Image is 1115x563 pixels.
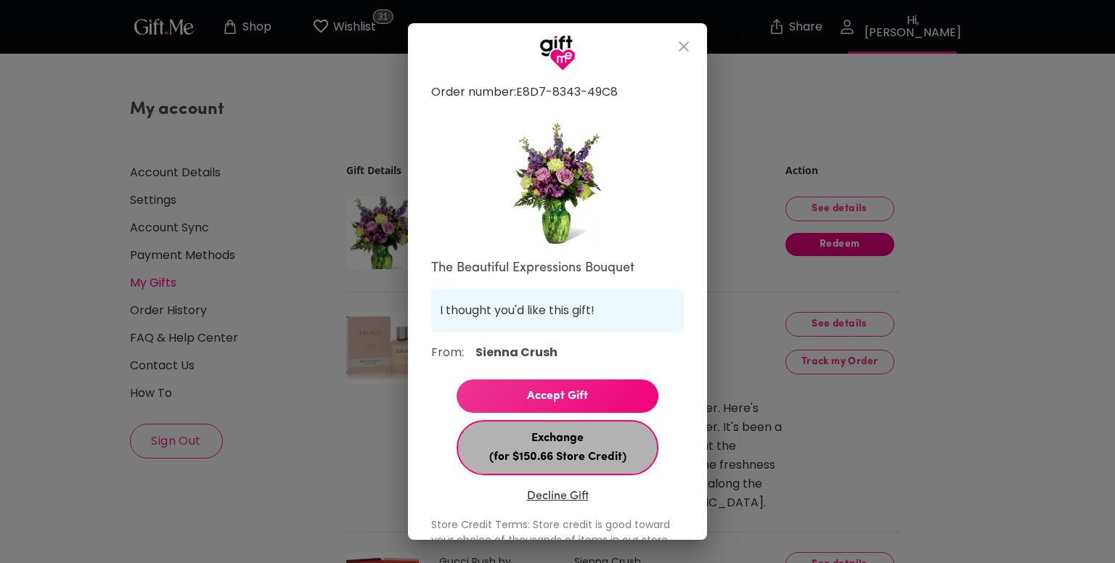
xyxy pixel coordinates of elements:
button: Decline Gift [527,487,589,506]
p: From: [431,343,464,362]
img: Gift Image [509,119,606,248]
button: close [666,29,701,64]
p: Sienna Crush [475,343,557,362]
p: Order number: E8D7-8343-49C8 [431,83,684,102]
p: I thought you'd like this gift! [431,289,684,332]
button: Accept Gift [457,379,658,413]
button: Exchange (for $150.66 Store Credit) [457,420,658,475]
span: Accept Gift [457,387,658,406]
img: GiftMe Logo [539,35,576,71]
span: Exchange (for $150.66 Store Credit) [458,429,657,467]
h6: The Beautiful Expressions Bouquet [431,260,684,277]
